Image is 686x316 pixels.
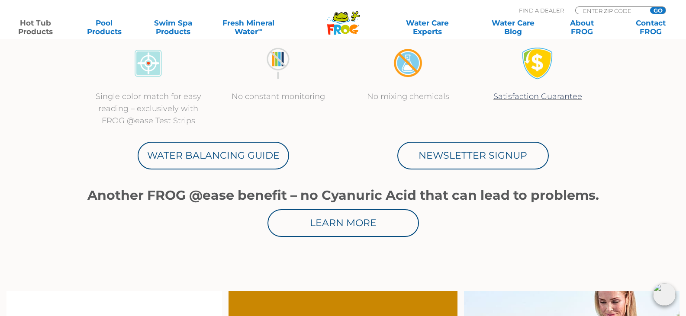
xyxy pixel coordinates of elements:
a: Swim SpaProducts [146,19,200,36]
a: Newsletter Signup [397,142,549,169]
a: Hot TubProducts [9,19,62,36]
img: icon-atease-color-match [132,47,164,80]
a: Water Balancing Guide [138,142,289,169]
h1: Another FROG @ease benefit – no Cyanuric Acid that can lead to problems. [84,188,603,203]
a: Satisfaction Guarantee [493,92,582,101]
a: Water CareBlog [486,19,540,36]
a: Fresh MineralWater∞ [215,19,282,36]
input: Zip Code Form [582,7,641,14]
img: no-constant-monitoring1 [262,47,294,80]
sup: ∞ [258,26,262,33]
p: Single color match for easy reading – exclusively with FROG @ease Test Strips [92,90,205,127]
input: GO [650,7,666,14]
p: Find A Dealer [519,6,564,14]
img: no-mixing1 [392,47,424,80]
a: PoolProducts [77,19,131,36]
a: ContactFROG [624,19,677,36]
a: Learn More [267,209,419,237]
a: AboutFROG [555,19,609,36]
p: No constant monitoring [222,90,335,102]
img: Satisfaction Guarantee Icon [522,47,554,80]
img: openIcon [653,283,676,306]
a: Water CareExperts [384,19,471,36]
p: No mixing chemicals [352,90,464,102]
